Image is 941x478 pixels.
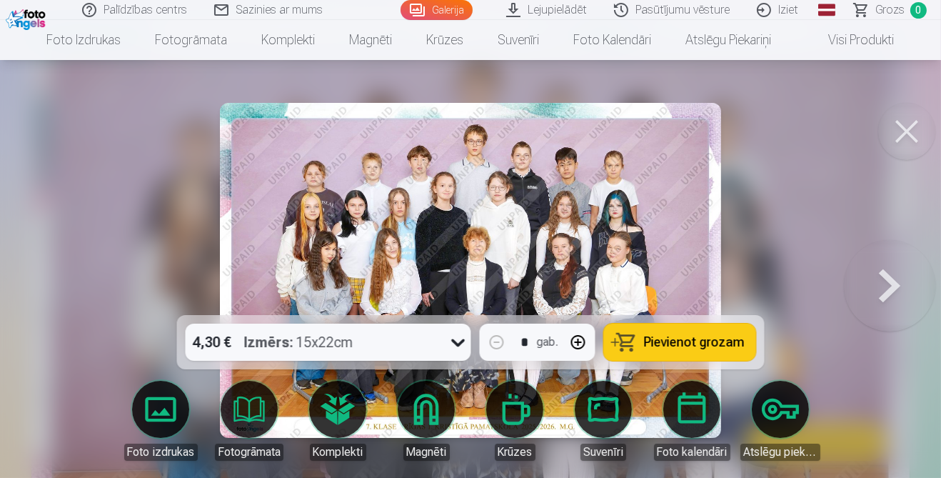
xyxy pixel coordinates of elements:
a: Fotogrāmata [139,20,245,60]
a: Foto kalendāri [652,381,732,461]
a: Krūzes [475,381,555,461]
button: Pievienot grozam [604,324,756,361]
a: Foto izdrukas [30,20,139,60]
span: Grozs [875,1,905,19]
div: Fotogrāmata [215,444,283,461]
div: gab. [537,334,558,351]
div: 4,30 € [186,324,238,361]
div: Foto kalendāri [654,444,730,461]
a: Atslēgu piekariņi [740,381,820,461]
a: Foto kalendāri [557,20,669,60]
a: Komplekti [298,381,378,461]
div: Komplekti [310,444,366,461]
div: Suvenīri [580,444,626,461]
a: Komplekti [245,20,333,60]
div: Atslēgu piekariņi [740,444,820,461]
a: Fotogrāmata [209,381,289,461]
a: Atslēgu piekariņi [669,20,789,60]
img: /fa1 [6,6,49,30]
div: Foto izdrukas [124,444,198,461]
span: Pievienot grozam [644,336,745,349]
div: Magnēti [403,444,450,461]
a: Magnēti [333,20,410,60]
span: 0 [910,2,927,19]
div: 15x22cm [244,324,353,361]
a: Suvenīri [563,381,643,461]
div: Krūzes [495,444,535,461]
a: Visi produkti [789,20,912,60]
strong: Izmērs : [244,332,293,352]
a: Suvenīri [481,20,557,60]
a: Foto izdrukas [121,381,201,461]
a: Magnēti [386,381,466,461]
a: Krūzes [410,20,481,60]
